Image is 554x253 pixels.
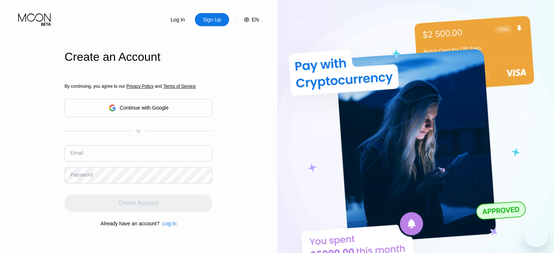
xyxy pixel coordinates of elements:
span: and [153,84,163,89]
div: Create an Account [64,50,212,64]
div: Log In [161,13,195,26]
div: By continuing, you agree to our [64,84,212,89]
div: EN [236,13,259,26]
div: EN [252,17,259,23]
div: or [137,129,141,134]
div: Log In [160,221,177,226]
div: Log In [170,16,186,23]
span: Terms of Service [163,84,196,89]
div: Password [70,172,93,178]
div: Email [70,150,83,156]
div: Already have an account? [101,221,160,226]
span: Privacy Policy [126,84,154,89]
div: Continue with Google [64,99,212,117]
div: Log In [162,221,177,226]
iframe: Tombol untuk meluncurkan jendela pesan [525,224,548,247]
div: Continue with Google [120,105,169,111]
div: Sign Up [195,13,229,26]
div: Sign Up [202,16,222,23]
